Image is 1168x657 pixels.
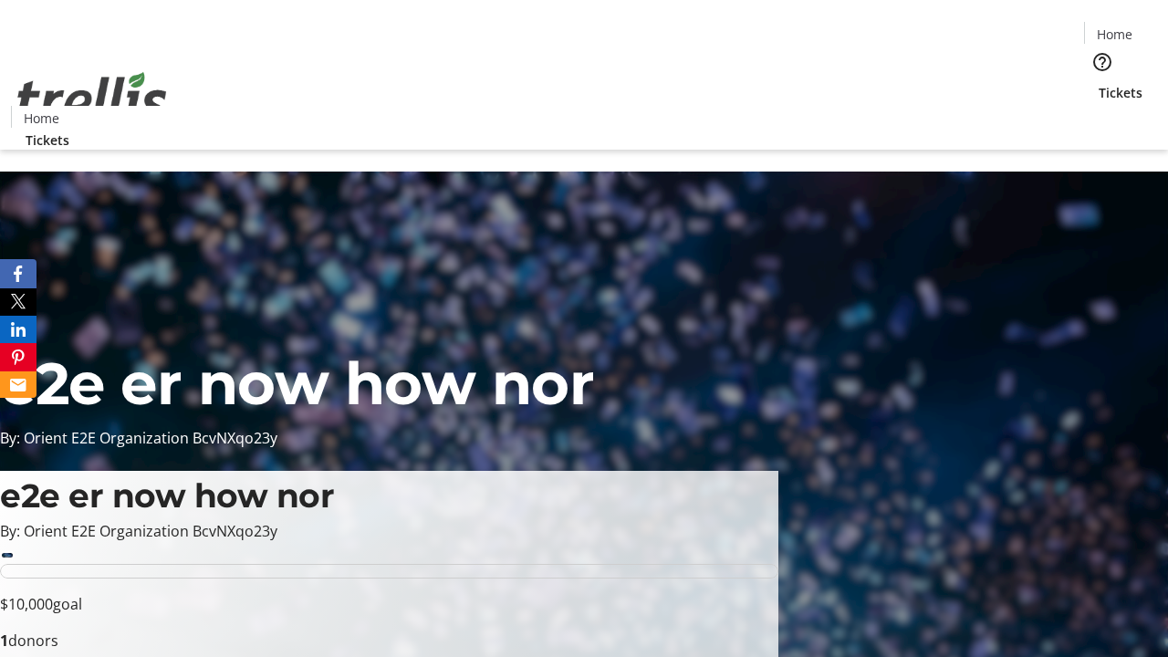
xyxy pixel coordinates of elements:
a: Home [12,109,70,128]
button: Help [1084,44,1121,80]
span: Tickets [26,130,69,150]
span: Home [1097,25,1132,44]
span: Home [24,109,59,128]
a: Tickets [1084,83,1157,102]
a: Home [1085,25,1143,44]
button: Cart [1084,102,1121,139]
span: Tickets [1099,83,1142,102]
a: Tickets [11,130,84,150]
img: Orient E2E Organization BcvNXqo23y's Logo [11,52,173,143]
